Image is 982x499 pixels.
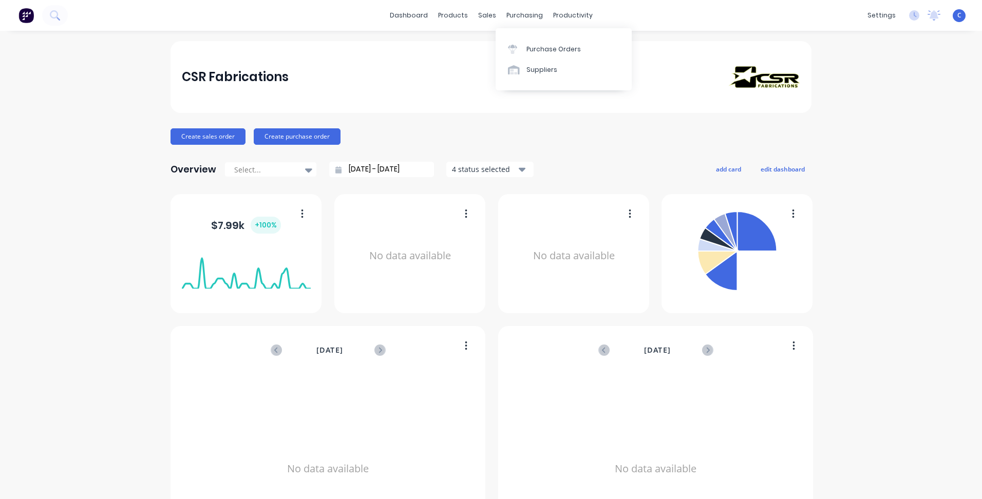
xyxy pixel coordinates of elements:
[346,207,475,304] div: No data available
[254,128,341,145] button: Create purchase order
[433,8,473,23] div: products
[644,344,671,356] span: [DATE]
[709,162,748,176] button: add card
[526,65,557,74] div: Suppliers
[446,162,534,177] button: 4 status selected
[496,60,632,80] a: Suppliers
[509,207,638,304] div: No data available
[496,39,632,59] a: Purchase Orders
[501,8,548,23] div: purchasing
[385,8,433,23] a: dashboard
[548,8,598,23] div: productivity
[862,8,901,23] div: settings
[182,67,289,87] div: CSR Fabrications
[316,344,343,356] span: [DATE]
[754,162,811,176] button: edit dashboard
[473,8,501,23] div: sales
[728,66,800,88] img: CSR Fabrications
[211,217,281,234] div: $ 7.99k
[957,11,961,20] span: C
[171,128,245,145] button: Create sales order
[251,217,281,234] div: + 100 %
[452,164,517,175] div: 4 status selected
[171,159,216,180] div: Overview
[18,8,34,23] img: Factory
[526,45,581,54] div: Purchase Orders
